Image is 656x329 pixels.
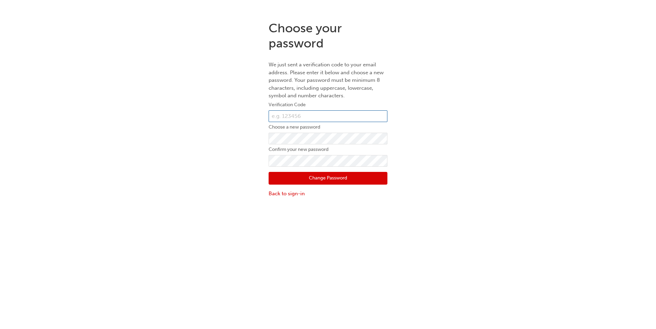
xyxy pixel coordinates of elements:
a: Back to sign-in [269,190,387,198]
p: We just sent a verification code to your email address. Please enter it below and choose a new pa... [269,61,387,100]
h1: Choose your password [269,21,387,51]
label: Confirm your new password [269,145,387,154]
input: e.g. 123456 [269,110,387,122]
label: Choose a new password [269,123,387,131]
button: Change Password [269,172,387,185]
label: Verification Code [269,101,387,109]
